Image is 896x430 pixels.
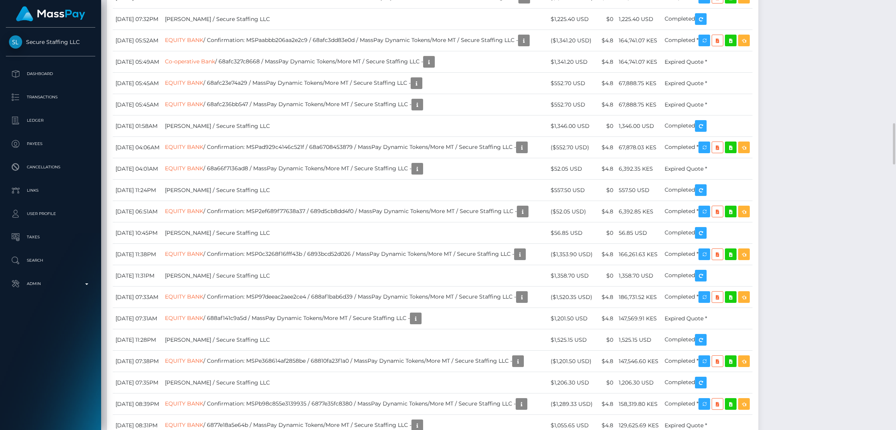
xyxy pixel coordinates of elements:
[113,372,162,393] td: [DATE] 07:35PM
[165,101,203,108] a: EQUITY BANK
[113,115,162,137] td: [DATE] 01:58AM
[548,265,596,287] td: $1,358.70 USD
[9,35,22,49] img: Secure Staffing LLC
[165,293,203,300] a: EQUITY BANK
[6,157,95,177] a: Cancellations
[596,9,616,30] td: $0
[616,308,662,329] td: 147,569.91 KES
[548,158,596,180] td: $52.05 USD
[548,393,596,415] td: ($1,289.33 USD)
[548,180,596,201] td: $557.50 USD
[616,9,662,30] td: 1,225.40 USD
[165,315,203,322] a: EQUITY BANK
[162,265,548,287] td: [PERSON_NAME] / Secure Staffing LLC
[596,73,616,94] td: $4.8
[616,329,662,351] td: 1,525.15 USD
[662,393,752,415] td: Completed *
[596,180,616,201] td: $0
[165,400,203,407] a: EQUITY BANK
[9,208,92,220] p: User Profile
[162,308,548,329] td: / 688af141c9a5d / MassPay Dynamic Tokens/More MT / Secure Staffing LLC -
[9,161,92,173] p: Cancellations
[162,329,548,351] td: [PERSON_NAME] / Secure Staffing LLC
[9,278,92,290] p: Admin
[162,137,548,158] td: / Confirmation: MSPad929c4146c521f / 68a6708453879 / MassPay Dynamic Tokens/More MT / Secure Staf...
[616,94,662,115] td: 67,888.75 KES
[548,94,596,115] td: $552.70 USD
[596,51,616,73] td: $4.8
[165,58,215,65] a: Co-operative Bank
[162,180,548,201] td: [PERSON_NAME] / Secure Staffing LLC
[6,181,95,200] a: Links
[662,372,752,393] td: Completed
[548,372,596,393] td: $1,206.30 USD
[113,265,162,287] td: [DATE] 11:31PM
[596,244,616,265] td: $4.8
[548,51,596,73] td: $1,341.20 USD
[616,372,662,393] td: 1,206.30 USD
[662,180,752,201] td: Completed
[662,329,752,351] td: Completed
[662,30,752,51] td: Completed *
[662,308,752,329] td: Expired Quote *
[113,222,162,244] td: [DATE] 10:45PM
[165,143,203,150] a: EQUITY BANK
[162,201,548,222] td: / Confirmation: MSP2ef689f77638a37 / 689d5cb8dd4f0 / MassPay Dynamic Tokens/More MT / Secure Staf...
[165,421,203,428] a: EQUITY BANK
[548,137,596,158] td: ($552.70 USD)
[113,51,162,73] td: [DATE] 05:49AM
[662,137,752,158] td: Completed *
[548,30,596,51] td: ($1,341.20 USD)
[596,137,616,158] td: $4.8
[162,372,548,393] td: [PERSON_NAME] / Secure Staffing LLC
[596,393,616,415] td: $4.8
[113,351,162,372] td: [DATE] 07:38PM
[162,351,548,372] td: / Confirmation: MSPe368614af2858be / 68810fa23f1a0 / MassPay Dynamic Tokens/More MT / Secure Staf...
[6,227,95,247] a: Taxes
[548,73,596,94] td: $552.70 USD
[6,64,95,84] a: Dashboard
[596,351,616,372] td: $4.8
[616,73,662,94] td: 67,888.75 KES
[616,265,662,287] td: 1,358.70 USD
[113,287,162,308] td: [DATE] 07:33AM
[6,134,95,154] a: Payees
[162,115,548,137] td: [PERSON_NAME] / Secure Staffing LLC
[616,393,662,415] td: 158,319.80 KES
[162,30,548,51] td: / Confirmation: MSPaabbb206aa2e2c9 / 68afc3dd83e0d / MassPay Dynamic Tokens/More MT / Secure Staf...
[662,351,752,372] td: Completed *
[113,9,162,30] td: [DATE] 07:32PM
[9,231,92,243] p: Taxes
[616,244,662,265] td: 166,261.63 KES
[6,111,95,130] a: Ledger
[662,158,752,180] td: Expired Quote *
[113,158,162,180] td: [DATE] 04:01AM
[662,51,752,73] td: Expired Quote *
[113,73,162,94] td: [DATE] 05:45AM
[616,201,662,222] td: 6,392.85 KES
[616,222,662,244] td: 56.85 USD
[6,251,95,270] a: Search
[16,6,85,21] img: MassPay Logo
[616,115,662,137] td: 1,346.00 USD
[596,265,616,287] td: $0
[162,9,548,30] td: [PERSON_NAME] / Secure Staffing LLC
[596,94,616,115] td: $4.8
[165,357,203,364] a: EQUITY BANK
[165,208,203,215] a: EQUITY BANK
[548,222,596,244] td: $56.85 USD
[165,37,203,44] a: EQUITY BANK
[596,308,616,329] td: $4.8
[6,274,95,294] a: Admin
[662,287,752,308] td: Completed *
[9,115,92,126] p: Ledger
[162,244,548,265] td: / Confirmation: MSP0c3268f16fff43b / 6893bcd52d026 / MassPay Dynamic Tokens/More MT / Secure Staf...
[662,222,752,244] td: Completed
[616,287,662,308] td: 186,731.52 KES
[162,94,548,115] td: / 68afc236bb547 / MassPay Dynamic Tokens/More MT / Secure Staffing LLC -
[596,287,616,308] td: $4.8
[548,308,596,329] td: $1,201.50 USD
[9,255,92,266] p: Search
[113,329,162,351] td: [DATE] 11:28PM
[113,30,162,51] td: [DATE] 05:52AM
